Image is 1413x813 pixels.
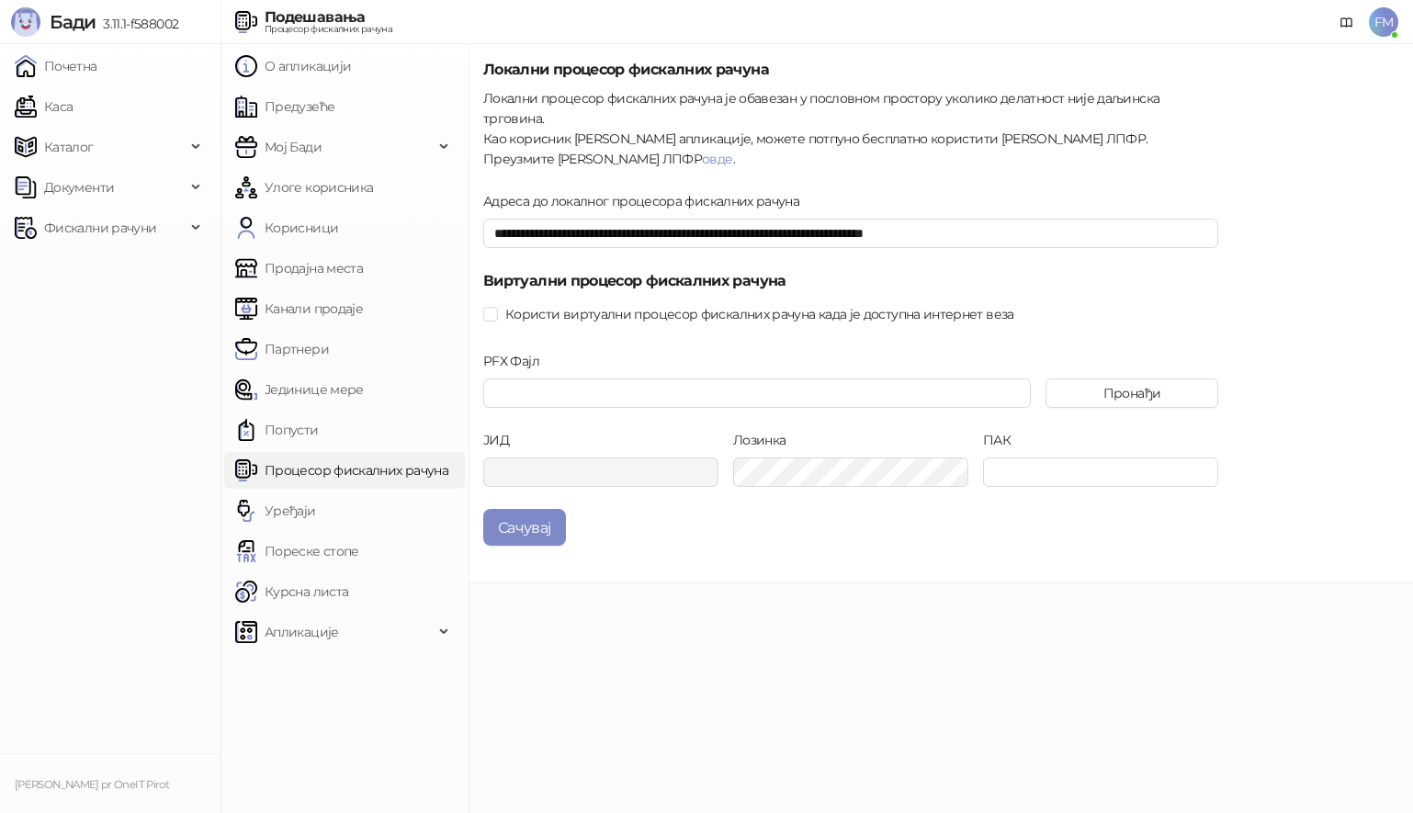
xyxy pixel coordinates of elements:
div: Локални процесор фискалних рачуна је обавезан у пословном простору уколико делатност није даљинск... [483,88,1218,169]
h5: Виртуални процесор фискалних рачуна [483,270,1218,292]
input: PFX Фајл [483,378,1031,408]
span: Користи виртуални процесор фискалних рачуна када је доступна интернет веза [498,304,1022,324]
label: PFX Фајл [483,351,550,371]
input: ЈИД [483,457,718,487]
span: Мој Бади [265,129,322,165]
small: [PERSON_NAME] pr OneIT Pirot [15,778,169,791]
a: овде [702,151,732,167]
img: Logo [11,7,40,37]
a: Документација [1332,7,1362,37]
span: Каталог [44,129,94,165]
div: Подешавања [265,10,392,25]
a: Пореске стопе [235,533,359,570]
span: 3.11.1-f588002 [96,16,178,32]
button: Сачувај [483,509,566,546]
span: FM [1369,7,1398,37]
a: Процесор фискалних рачуна [235,452,448,489]
a: Почетна [15,48,97,85]
a: Јединице мере [235,371,364,408]
a: Продајна места [235,250,363,287]
div: Процесор фискалних рачуна [265,25,392,34]
label: ЈИД [483,430,520,450]
span: Бади [50,11,96,33]
label: Лозинка [733,430,797,450]
a: Курсна листа [235,573,348,610]
label: ПАК [983,430,1022,450]
h5: Локални процесор фискалних рачуна [483,59,1218,81]
a: О апликацији [235,48,351,85]
input: Лозинка [733,457,968,487]
a: Предузеће [235,88,334,125]
a: Уређаји [235,492,316,529]
input: ПАК [983,457,1218,487]
a: Партнери [235,331,329,367]
a: Улоге корисника [235,169,373,206]
a: Каса [15,88,73,125]
span: Документи [44,169,114,206]
span: Фискални рачуни [44,209,156,246]
a: Корисници [235,209,338,246]
label: Адреса до локалног процесора фискалних рачуна [483,191,811,211]
a: Попусти [235,412,319,448]
button: Пронађи [1046,378,1218,408]
span: Апликације [265,614,339,650]
input: Адреса до локалног процесора фискалних рачуна [483,219,1218,248]
a: Канали продаје [235,290,363,327]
